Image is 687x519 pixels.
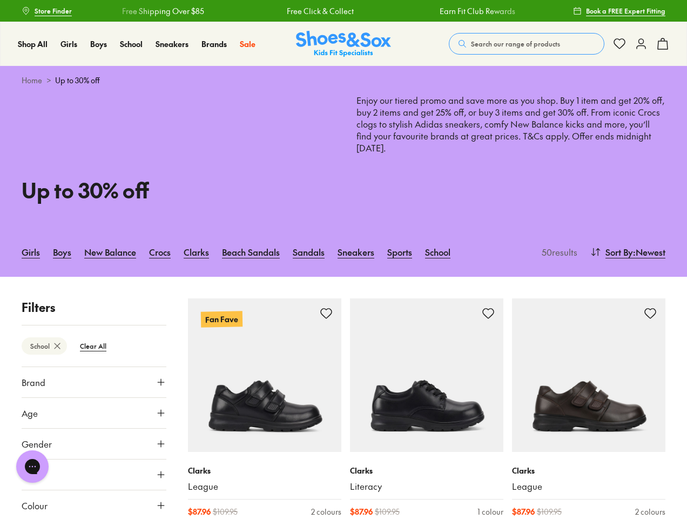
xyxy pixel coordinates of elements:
[590,240,665,264] button: Sort By:Newest
[573,1,665,21] a: Book a FREE Expert Fitting
[184,240,209,264] a: Clarks
[55,75,100,86] span: Up to 30% off
[22,499,48,512] span: Colour
[537,245,577,258] p: 50 results
[438,5,514,17] a: Earn Fit Club Rewards
[293,240,325,264] a: Sandals
[60,38,77,49] span: Girls
[22,429,166,459] button: Gender
[120,38,143,49] span: School
[425,240,450,264] a: School
[286,5,353,17] a: Free Click & Collect
[60,38,77,50] a: Girls
[188,481,341,493] a: League
[22,398,166,428] button: Age
[188,506,211,517] span: $ 87.96
[338,240,374,264] a: Sneakers
[188,465,341,476] p: Clarks
[512,506,535,517] span: $ 87.96
[633,245,665,258] span: : Newest
[635,506,665,517] div: 2 colours
[22,407,38,420] span: Age
[22,376,45,389] span: Brand
[213,506,238,517] span: $ 109.95
[35,6,72,16] span: Store Finder
[22,75,665,86] div: >
[449,33,604,55] button: Search our range of products
[149,240,171,264] a: Crocs
[22,367,166,397] button: Brand
[18,38,48,49] span: Shop All
[296,31,391,57] img: SNS_Logo_Responsive.svg
[18,38,48,50] a: Shop All
[311,506,341,517] div: 2 colours
[120,38,143,50] a: School
[90,38,107,49] span: Boys
[71,336,115,356] btn: Clear All
[22,437,52,450] span: Gender
[477,506,503,517] div: 1 colour
[90,38,107,50] a: Boys
[537,506,562,517] span: $ 109.95
[22,240,40,264] a: Girls
[605,245,633,258] span: Sort By
[156,38,188,49] span: Sneakers
[387,240,412,264] a: Sports
[53,240,71,264] a: Boys
[22,460,166,490] button: Style
[201,311,243,328] p: Fan Fave
[240,38,255,50] a: Sale
[240,38,255,49] span: Sale
[512,481,665,493] a: League
[11,447,54,487] iframe: Gorgias live chat messenger
[296,31,391,57] a: Shoes & Sox
[586,6,665,16] span: Book a FREE Expert Fitting
[22,175,331,205] h1: Up to 30% off
[22,298,166,316] p: Filters
[201,38,227,49] span: Brands
[350,465,503,476] p: Clarks
[356,95,665,201] p: Enjoy our tiered promo and save more as you shop. Buy 1 item and get 20% off, buy 2 items and get...
[121,5,203,17] a: Free Shipping Over $85
[375,506,400,517] span: $ 109.95
[188,298,341,452] a: Fan Fave
[350,506,373,517] span: $ 87.96
[350,481,503,493] a: Literacy
[22,1,72,21] a: Store Finder
[22,75,42,86] a: Home
[156,38,188,50] a: Sneakers
[22,337,67,355] btn: School
[471,39,560,49] span: Search our range of products
[512,465,665,476] p: Clarks
[222,240,280,264] a: Beach Sandals
[84,240,136,264] a: New Balance
[201,38,227,50] a: Brands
